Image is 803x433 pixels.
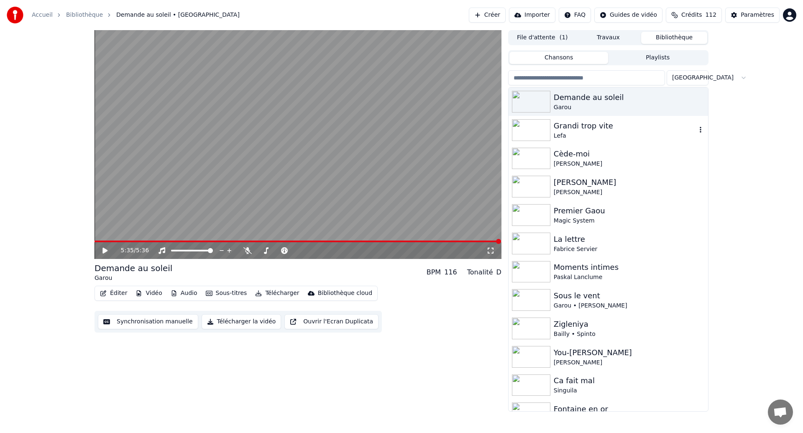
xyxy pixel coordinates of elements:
button: Éditer [97,287,130,299]
button: Guides de vidéo [594,8,662,23]
button: Télécharger [252,287,302,299]
button: Travaux [575,32,642,44]
span: ( 1 ) [560,33,568,42]
div: Demande au soleil [554,92,705,103]
span: Crédits [681,11,702,19]
button: Paramètres [725,8,780,23]
div: Lefa [554,132,696,140]
span: 5:35 [121,246,134,255]
div: Sous le vent [554,290,705,302]
div: [PERSON_NAME] [554,188,705,197]
div: Bibliothèque cloud [318,289,372,297]
div: Singuila [554,387,705,395]
div: [PERSON_NAME] [554,359,705,367]
div: Grandi trop vite [554,120,696,132]
button: Télécharger la vidéo [202,314,281,329]
div: [PERSON_NAME] [554,160,705,168]
div: Fontaine en or [554,403,705,415]
div: Garou • [PERSON_NAME] [554,302,705,310]
button: FAQ [559,8,591,23]
span: [GEOGRAPHIC_DATA] [672,74,734,82]
span: 112 [705,11,716,19]
div: Zigleniya [554,318,705,330]
button: Crédits112 [666,8,722,23]
a: Accueil [32,11,53,19]
img: youka [7,7,23,23]
div: Magic System [554,217,705,225]
div: La lettre [554,233,705,245]
button: Synchronisation manuelle [98,314,198,329]
div: Bailly • Spinto [554,330,705,338]
button: Vidéo [132,287,165,299]
div: Paskal Lanclume [554,273,705,282]
button: Chansons [509,52,609,64]
div: Tonalité [467,267,493,277]
div: Fabrice Servier [554,245,705,254]
div: Cède-moi [554,148,705,160]
button: Bibliothèque [641,32,707,44]
div: D [496,267,501,277]
button: Ouvrir l'Ecran Duplicata [284,314,378,329]
div: 116 [444,267,457,277]
div: Garou [554,103,705,112]
button: Sous-titres [202,287,251,299]
div: Ca fait mal [554,375,705,387]
div: BPM [427,267,441,277]
div: Premier Gaou [554,205,705,217]
div: / [121,246,141,255]
nav: breadcrumb [32,11,240,19]
div: Moments intimes [554,261,705,273]
a: Ouvrir le chat [768,400,793,425]
div: Garou [95,274,172,282]
a: Bibliothèque [66,11,103,19]
button: File d'attente [509,32,575,44]
button: Audio [167,287,201,299]
div: [PERSON_NAME] [554,177,705,188]
div: Demande au soleil [95,262,172,274]
div: You-[PERSON_NAME] [554,347,705,359]
button: Playlists [608,52,707,64]
button: Importer [509,8,555,23]
button: Créer [469,8,506,23]
span: 5:36 [136,246,149,255]
div: Paramètres [741,11,774,19]
span: Demande au soleil • [GEOGRAPHIC_DATA] [116,11,240,19]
